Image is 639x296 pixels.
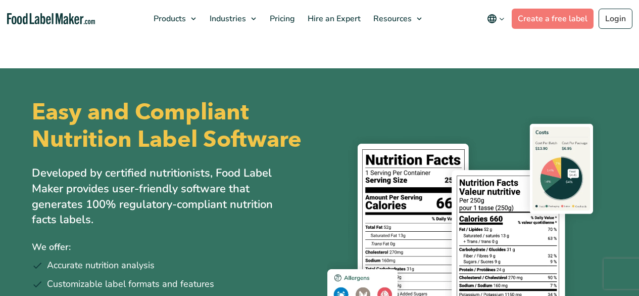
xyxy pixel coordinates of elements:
[32,165,294,228] p: Developed by certified nutritionists, Food Label Maker provides user-friendly software that gener...
[32,240,312,255] p: We offer:
[599,9,632,29] a: Login
[151,13,187,24] span: Products
[47,259,155,272] span: Accurate nutrition analysis
[32,99,312,153] h1: Easy and Compliant Nutrition Label Software
[512,9,594,29] a: Create a free label
[47,277,214,291] span: Customizable label formats and features
[305,13,362,24] span: Hire an Expert
[370,13,413,24] span: Resources
[267,13,296,24] span: Pricing
[207,13,247,24] span: Industries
